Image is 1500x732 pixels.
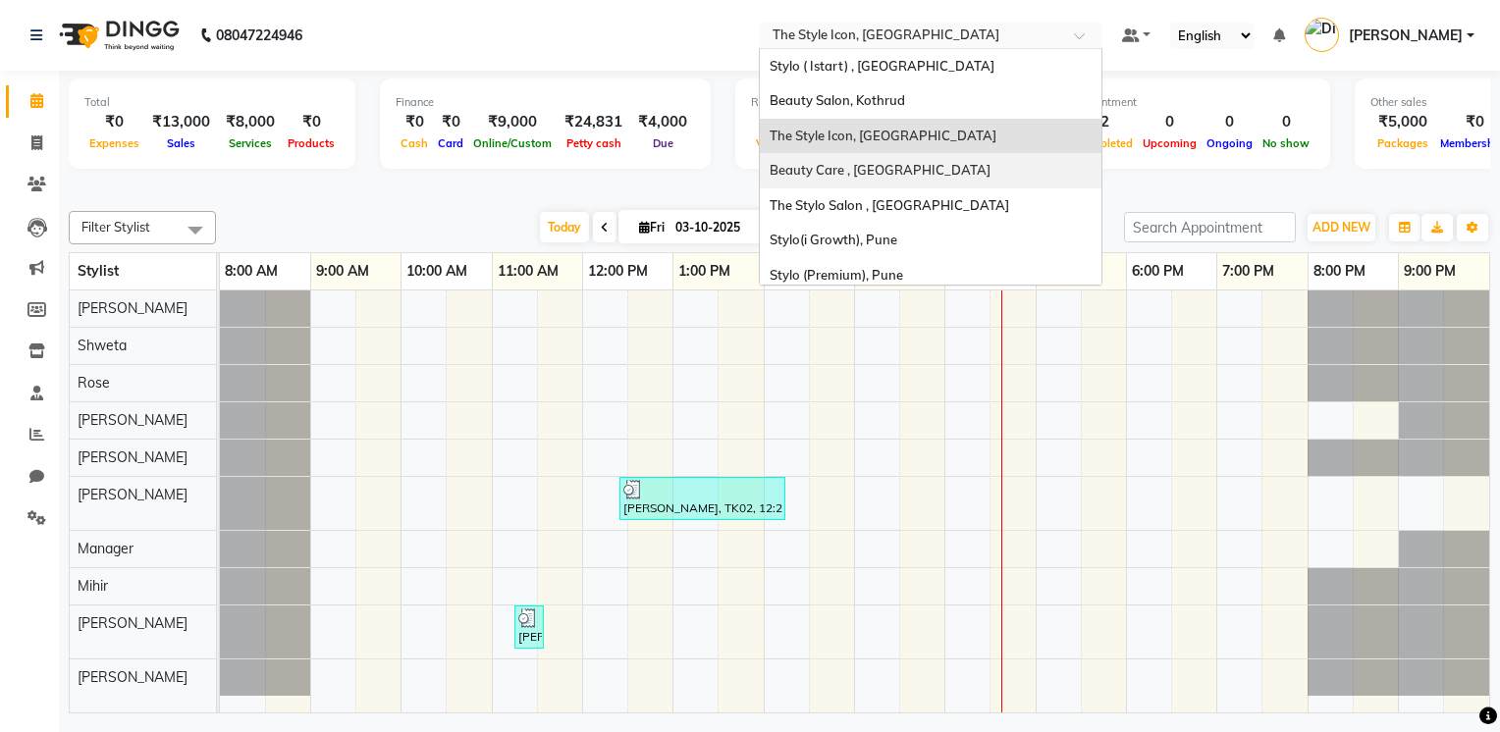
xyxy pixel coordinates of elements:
[562,136,626,150] span: Petty cash
[1258,111,1314,133] div: 0
[78,411,187,429] span: [PERSON_NAME]
[78,486,187,503] span: [PERSON_NAME]
[1202,136,1258,150] span: Ongoing
[1258,136,1314,150] span: No show
[78,668,187,686] span: [PERSON_NAME]
[770,232,897,247] span: Stylo(i Growth), Pune
[84,136,144,150] span: Expenses
[283,136,340,150] span: Products
[1071,94,1314,111] div: Appointment
[433,111,468,133] div: ₹0
[540,212,589,242] span: Today
[770,58,994,74] span: Stylo ( Istart) , [GEOGRAPHIC_DATA]
[216,8,302,63] b: 08047224946
[84,111,144,133] div: ₹0
[1370,111,1435,133] div: ₹5,000
[218,111,283,133] div: ₹8,000
[1372,136,1433,150] span: Packages
[583,257,653,286] a: 12:00 PM
[1349,26,1463,46] span: [PERSON_NAME]
[468,111,557,133] div: ₹9,000
[1124,212,1296,242] input: Search Appointment
[468,136,557,150] span: Online/Custom
[751,111,804,133] div: ₹0
[1308,214,1375,241] button: ADD NEW
[1138,111,1202,133] div: 0
[770,267,903,283] span: Stylo (Premium), Pune
[81,219,150,235] span: Filter Stylist
[78,448,187,466] span: [PERSON_NAME]
[1305,18,1339,52] img: Divyani
[1309,257,1370,286] a: 8:00 PM
[1202,111,1258,133] div: 0
[78,614,187,632] span: [PERSON_NAME]
[162,136,200,150] span: Sales
[433,136,468,150] span: Card
[78,337,127,354] span: Shweta
[770,128,996,143] span: The Style Icon, [GEOGRAPHIC_DATA]
[673,257,735,286] a: 1:00 PM
[1312,220,1370,235] span: ADD NEW
[220,257,283,286] a: 8:00 AM
[516,608,542,646] div: [PERSON_NAME], TK01, 11:15 AM-11:35 AM, [DEMOGRAPHIC_DATA] Hair Setting
[1071,136,1138,150] span: Completed
[770,92,905,108] span: Beauty Salon, Kothrud
[770,162,991,178] span: Beauty Care , [GEOGRAPHIC_DATA]
[557,111,630,133] div: ₹24,831
[648,136,678,150] span: Due
[224,136,277,150] span: Services
[78,540,134,557] span: Manager
[751,136,804,150] span: Voucher
[84,94,340,111] div: Total
[770,197,1009,213] span: The Stylo Salon , [GEOGRAPHIC_DATA]
[396,136,433,150] span: Cash
[621,480,783,517] div: [PERSON_NAME], TK02, 12:25 PM-02:15 PM, [DEMOGRAPHIC_DATA] Hair Cut,[DEMOGRAPHIC_DATA] Hair Setti...
[1217,257,1279,286] a: 7:00 PM
[78,262,119,280] span: Stylist
[50,8,185,63] img: logo
[630,111,695,133] div: ₹4,000
[670,213,768,242] input: 2025-10-03
[78,299,187,317] span: [PERSON_NAME]
[1127,257,1189,286] a: 6:00 PM
[1138,136,1202,150] span: Upcoming
[396,111,433,133] div: ₹0
[311,257,374,286] a: 9:00 AM
[144,111,218,133] div: ₹13,000
[751,94,1015,111] div: Redemption
[759,48,1102,286] ng-dropdown-panel: Options list
[634,220,670,235] span: Fri
[396,94,695,111] div: Finance
[493,257,563,286] a: 11:00 AM
[1399,257,1461,286] a: 9:00 PM
[402,257,472,286] a: 10:00 AM
[78,577,108,595] span: Mihir
[1071,111,1138,133] div: 2
[78,374,110,392] span: Rose
[283,111,340,133] div: ₹0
